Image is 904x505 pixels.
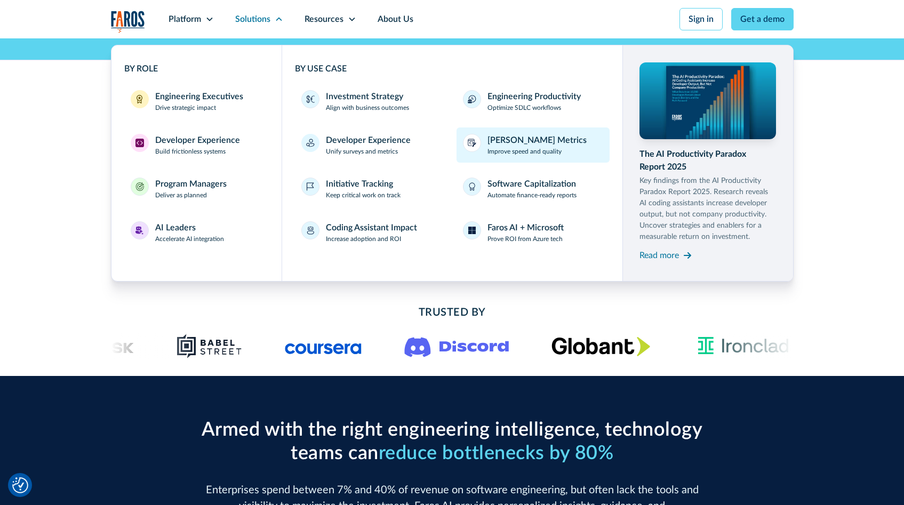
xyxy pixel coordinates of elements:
a: Engineering ExecutivesEngineering ExecutivesDrive strategic impact [124,84,269,119]
a: home [111,11,145,33]
div: Developer Experience [326,134,411,147]
a: Developer ExperienceDeveloper ExperienceBuild frictionless systems [124,127,269,163]
div: Initiative Tracking [326,178,393,190]
div: Platform [169,13,201,26]
p: Keep critical work on track [326,190,401,200]
div: Investment Strategy [326,90,403,103]
div: AI Leaders [155,221,196,234]
img: Logo of the analytics and reporting company Faros. [111,11,145,33]
img: Logo of the online learning platform Coursera. [285,338,362,355]
a: Initiative TrackingKeep critical work on track [295,171,448,206]
img: Developer Experience [135,139,144,147]
img: Ironclad Logo [693,333,794,359]
p: Unify surveys and metrics [326,147,398,156]
a: Coding Assistant ImpactIncrease adoption and ROI [295,215,448,250]
a: Get a demo [731,8,794,30]
a: Engineering ProductivityOptimize SDLC workflows [457,84,610,119]
h2: Armed with the right engineering intelligence, technology teams can [196,419,708,464]
a: The AI Productivity Paradox Report 2025Key findings from the AI Productivity Paradox Report 2025.... [639,62,776,264]
div: Resources [305,13,343,26]
div: Engineering Productivity [487,90,581,103]
a: Software CapitalizationAutomate finance-ready reports [457,171,610,206]
a: [PERSON_NAME] MetricsImprove speed and quality [457,127,610,163]
a: Developer ExperienceUnify surveys and metrics [295,127,448,163]
div: Engineering Executives [155,90,243,103]
nav: Solutions [111,38,794,282]
p: Drive strategic impact [155,103,216,113]
p: Key findings from the AI Productivity Paradox Report 2025. Research reveals AI coding assistants ... [639,175,776,243]
p: Automate finance-ready reports [487,190,577,200]
a: AI LeadersAI LeadersAccelerate AI integration [124,215,269,250]
div: BY ROLE [124,62,269,75]
p: Improve speed and quality [487,147,562,156]
p: Increase adoption and ROI [326,234,401,244]
div: BY USE CASE [295,62,610,75]
a: Program ManagersProgram ManagersDeliver as planned [124,171,269,206]
div: Faros AI + Microsoft [487,221,564,234]
div: Developer Experience [155,134,240,147]
img: Globant's logo [551,336,650,356]
img: Babel Street logo png [177,333,242,359]
button: Cookie Settings [12,477,28,493]
a: Investment StrategyAlign with business outcomes [295,84,448,119]
img: Revisit consent button [12,477,28,493]
div: Software Capitalization [487,178,576,190]
p: Build frictionless systems [155,147,226,156]
div: The AI Productivity Paradox Report 2025 [639,148,776,173]
a: Faros AI + MicrosoftProve ROI from Azure tech [457,215,610,250]
a: Sign in [679,8,723,30]
h2: Trusted By [196,304,708,320]
div: [PERSON_NAME] Metrics [487,134,587,147]
div: Program Managers [155,178,227,190]
img: Logo of the communication platform Discord. [404,335,509,357]
p: Align with business outcomes [326,103,409,113]
img: Program Managers [135,182,144,191]
img: Engineering Executives [135,95,144,103]
img: AI Leaders [135,226,144,235]
div: Solutions [235,13,270,26]
div: Coding Assistant Impact [326,221,417,234]
p: Deliver as planned [155,190,207,200]
span: reduce bottlenecks by 80% [379,444,614,463]
p: Accelerate AI integration [155,234,224,244]
div: Read more [639,249,679,262]
p: Prove ROI from Azure tech [487,234,563,244]
p: Optimize SDLC workflows [487,103,561,113]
